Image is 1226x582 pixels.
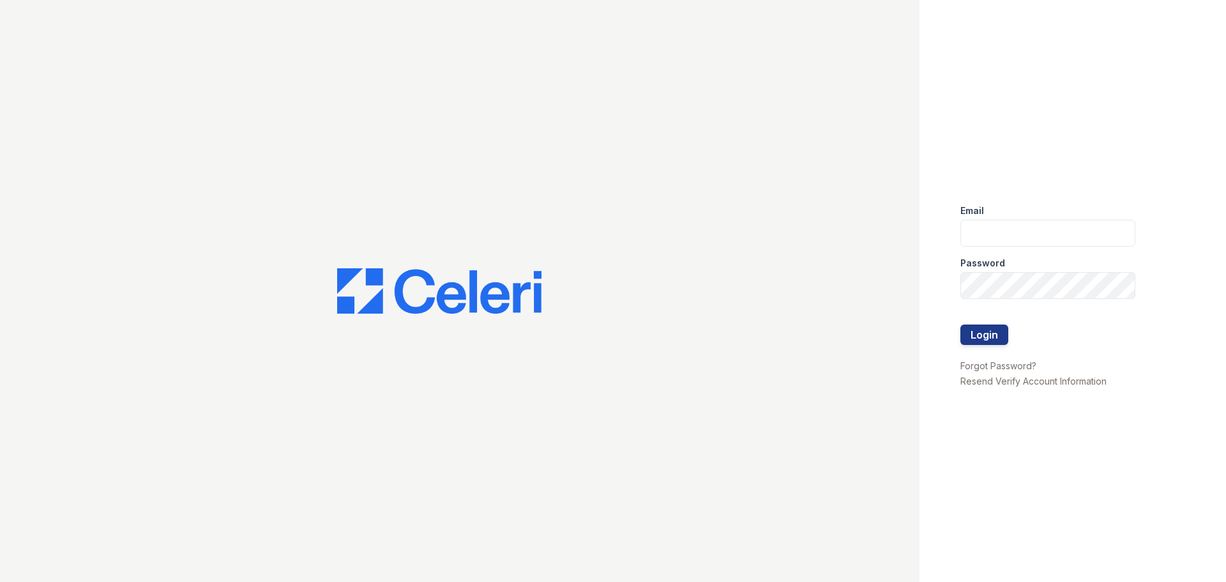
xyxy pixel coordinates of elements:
[960,376,1107,387] a: Resend Verify Account Information
[960,325,1008,345] button: Login
[960,360,1036,371] a: Forgot Password?
[960,257,1005,270] label: Password
[337,268,541,314] img: CE_Logo_Blue-a8612792a0a2168367f1c8372b55b34899dd931a85d93a1a3d3e32e68fde9ad4.png
[960,204,984,217] label: Email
